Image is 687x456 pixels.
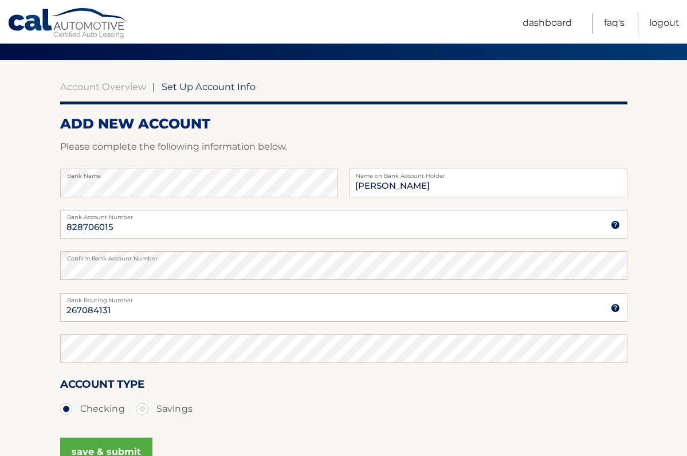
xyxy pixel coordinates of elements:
p: Please complete the following information below. [60,139,627,155]
a: Logout [649,13,680,33]
label: Savings [136,397,193,420]
a: Account Overview [60,81,146,92]
img: tooltip.svg [611,303,620,313]
input: Name on Account (Account Holder Name) [349,169,627,197]
label: Name on Bank Account Holder [349,169,627,178]
label: Bank Account Number [60,210,627,219]
label: Confirm Bank Account Number [60,251,627,260]
h2: ADD NEW ACCOUNT [60,115,627,132]
span: Set Up Account Info [162,81,256,92]
a: Dashboard [523,13,572,33]
span: | [152,81,155,92]
input: Bank Account Number [60,210,627,239]
label: Checking [60,397,125,420]
label: Bank Routing Number [60,293,627,302]
a: FAQ's [604,13,625,33]
label: Bank Name [60,169,338,178]
input: Bank Routing Number [60,293,627,322]
img: tooltip.svg [611,220,620,229]
label: Account Type [60,376,144,397]
a: Cal Automotive [7,7,128,41]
